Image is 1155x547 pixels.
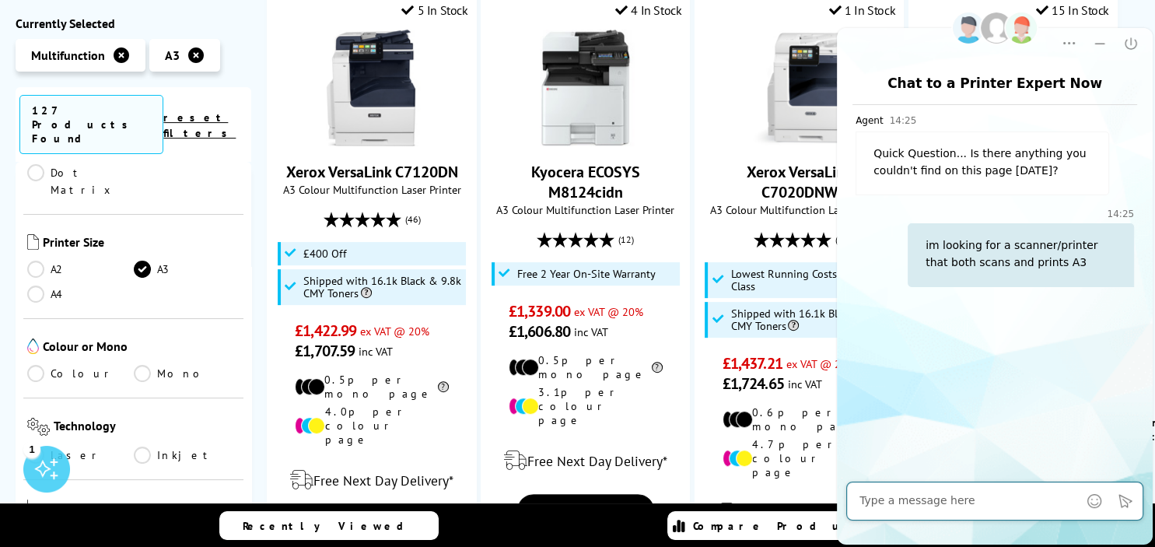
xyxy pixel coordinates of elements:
[741,134,858,149] a: Xerox VersaLink C7020DNW
[27,164,134,198] a: Dot Matrix
[788,377,822,391] span: inc VAT
[27,261,134,278] a: A2
[27,447,134,464] a: Laser
[16,16,251,31] div: Currently Selected
[43,338,240,357] span: Colour or Mono
[219,511,439,540] a: Recently Viewed
[703,202,895,217] span: A3 Colour Multifunction Laser Printer
[527,30,644,146] img: Kyocera ECOSYS M8124cidn
[303,275,462,300] span: Shipped with 16.1k Black & 9.8k CMY Toners
[517,268,656,280] span: Free 2 Year On-Site Warranty
[509,353,663,381] li: 0.5p per mono page
[618,225,634,254] span: (12)
[574,304,643,319] span: ex VAT @ 20%
[295,373,449,401] li: 0.5p per mono page
[723,353,782,373] span: £1,437.21
[747,162,852,202] a: Xerox VersaLink C7020DNW
[134,365,240,382] a: Mono
[723,373,784,394] span: £1,724.65
[313,30,430,146] img: Xerox VersaLink C7120DN
[723,405,877,433] li: 0.6p per mono page
[27,338,39,354] img: Colour or Mono
[531,162,640,202] a: Kyocera ECOSYS M8124cidn
[295,341,355,361] span: £1,707.59
[489,439,681,482] div: modal_delivery
[360,324,429,338] span: ex VAT @ 20%
[275,458,467,502] div: modal_delivery
[27,418,50,436] img: Technology
[741,30,858,146] img: Xerox VersaLink C7020DNW
[509,321,570,342] span: £1,606.80
[50,500,240,519] span: Running Costs
[401,2,468,18] div: 5 In Stock
[27,234,39,250] img: Printer Size
[703,491,895,535] div: modal_delivery
[286,162,458,182] a: Xerox VersaLink C7120DN
[134,261,240,278] a: A3
[786,356,856,371] span: ex VAT @ 20%
[163,110,236,140] a: reset filters
[19,95,163,154] span: 127 Products Found
[27,365,134,382] a: Colour
[730,307,889,332] span: Shipped with 16.1k Black & 9.8k CMY Toners
[828,2,895,18] div: 1 In Stock
[27,286,134,303] a: A4
[667,511,887,540] a: Compare Products
[295,405,449,447] li: 4.0p per colour page
[693,519,881,533] span: Compare Products
[313,134,430,149] a: Xerox VersaLink C7120DN
[359,344,393,359] span: inc VAT
[295,321,356,341] span: £1,422.99
[574,324,608,339] span: inc VAT
[31,47,105,63] span: Multifunction
[275,182,467,197] span: A3 Colour Multifunction Laser Printer
[489,202,681,217] span: A3 Colour Multifunction Laser Printer
[723,437,877,479] li: 4.7p per colour page
[54,418,240,439] span: Technology
[165,47,180,63] span: A3
[517,494,654,527] a: View
[43,234,240,253] span: Printer Size
[243,519,419,533] span: Recently Viewed
[303,247,347,260] span: £400 Off
[509,301,570,321] span: £1,339.00
[405,205,421,234] span: (46)
[509,385,663,427] li: 3.1p per colour page
[527,134,644,149] a: Kyocera ECOSYS M8124cidn
[134,447,240,464] a: Inkjet
[835,2,1155,547] iframe: chat window
[730,268,889,293] span: Lowest Running Costs in its Class
[27,500,46,516] img: Running Costs
[615,2,682,18] div: 4 In Stock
